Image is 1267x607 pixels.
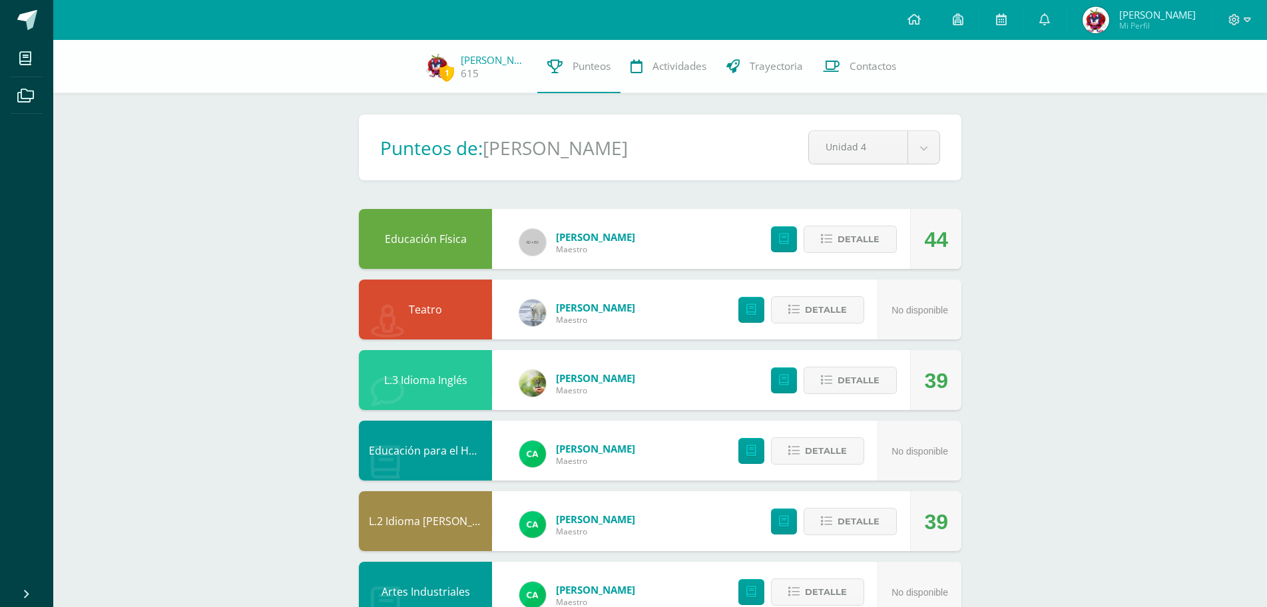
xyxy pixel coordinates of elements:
[804,226,897,253] button: Detalle
[813,40,906,93] a: Contactos
[359,350,492,410] div: L.3 Idioma Inglés
[556,244,635,255] span: Maestro
[556,442,635,455] span: [PERSON_NAME]
[1119,8,1196,21] span: [PERSON_NAME]
[519,229,546,256] img: 60x60
[891,305,948,315] span: No disponible
[1083,7,1109,33] img: 845c419f23f6f36a0fa8c9d3b3da8247.png
[924,351,948,411] div: 39
[359,280,492,339] div: Teatro
[556,385,635,396] span: Maestro
[556,455,635,467] span: Maestro
[461,53,527,67] a: [PERSON_NAME]
[573,59,611,73] span: Punteos
[556,583,635,596] span: [PERSON_NAME]
[771,437,864,465] button: Detalle
[750,59,803,73] span: Trayectoria
[519,511,546,538] img: b94154432af3d5d10cd17dd5d91a69d3.png
[519,300,546,326] img: bb12ee73cbcbadab578609fc3959b0d5.png
[359,421,492,481] div: Educación para el Hogar
[809,131,939,164] a: Unidad 4
[804,367,897,394] button: Detalle
[838,509,880,534] span: Detalle
[556,526,635,537] span: Maestro
[537,40,621,93] a: Punteos
[1119,20,1196,31] span: Mi Perfil
[924,492,948,552] div: 39
[556,371,635,385] span: [PERSON_NAME]
[771,296,864,323] button: Detalle
[483,135,628,160] h1: [PERSON_NAME]
[838,227,880,252] span: Detalle
[556,314,635,325] span: Maestro
[838,368,880,393] span: Detalle
[771,578,864,606] button: Detalle
[891,446,948,457] span: No disponible
[439,65,454,81] span: 1
[556,230,635,244] span: [PERSON_NAME]
[461,67,479,81] a: 615
[805,439,847,463] span: Detalle
[556,301,635,314] span: [PERSON_NAME]
[805,298,847,322] span: Detalle
[924,210,948,270] div: 44
[804,508,897,535] button: Detalle
[891,587,948,598] span: No disponible
[652,59,706,73] span: Actividades
[519,441,546,467] img: b94154432af3d5d10cd17dd5d91a69d3.png
[519,370,546,397] img: a5ec97171129a96b385d3d847ecf055b.png
[850,59,896,73] span: Contactos
[380,135,483,160] h1: Punteos de:
[805,580,847,604] span: Detalle
[826,131,891,162] span: Unidad 4
[359,209,492,269] div: Educación Física
[621,40,716,93] a: Actividades
[359,491,492,551] div: L.2 Idioma Maya Kaqchikel
[424,52,451,79] img: 845c419f23f6f36a0fa8c9d3b3da8247.png
[556,512,635,526] span: [PERSON_NAME]
[716,40,813,93] a: Trayectoria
